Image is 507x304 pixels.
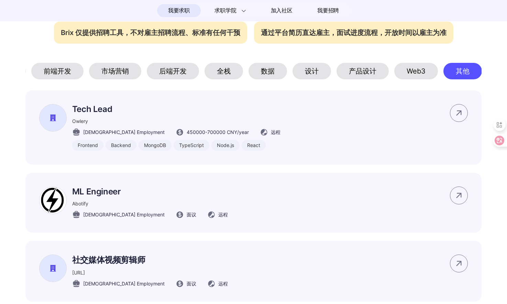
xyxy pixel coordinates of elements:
span: Abotify [72,201,88,206]
p: 社交媒体视频剪辑师 [72,255,228,266]
span: 我要招聘 [317,7,339,15]
p: Tech Lead [72,104,280,114]
div: 后端开发 [147,63,199,79]
span: [URL] [72,270,85,275]
span: 450000 - 700000 CNY /year [187,128,249,136]
div: 前端开发 [31,63,84,79]
div: MongoDB [139,140,172,151]
div: 产品设计 [337,63,389,79]
span: 加入社区 [271,5,293,16]
div: 其他 [443,63,482,79]
span: 面议 [187,280,196,287]
span: 远程 [218,280,228,287]
p: ML Engineer [72,187,228,196]
span: 面议 [187,211,196,218]
div: Brix 仅提供招聘工具，不对雇主招聘流程、标准有任何干预 [54,22,247,44]
div: Backend [106,140,136,151]
span: [DEMOGRAPHIC_DATA] Employment [83,128,165,136]
div: 全栈 [205,63,243,79]
div: TypeScript [174,140,209,151]
div: 设计 [293,63,331,79]
span: [DEMOGRAPHIC_DATA] Employment [83,280,165,287]
span: [DEMOGRAPHIC_DATA] Employment [83,211,165,218]
span: Owlery [72,118,88,124]
span: 远程 [218,211,228,218]
div: 市场营销 [89,63,141,79]
div: Node.js [211,140,240,151]
div: Frontend [72,140,103,151]
div: Web3 [394,63,438,79]
span: 求职学院 [214,7,236,15]
div: 数据 [249,63,287,79]
span: 远程 [271,128,280,136]
span: 我要求职 [168,5,190,16]
div: 通过平台简历直达雇主，面试进度流程，开放时间以雇主为准 [254,22,453,44]
div: React [242,140,266,151]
